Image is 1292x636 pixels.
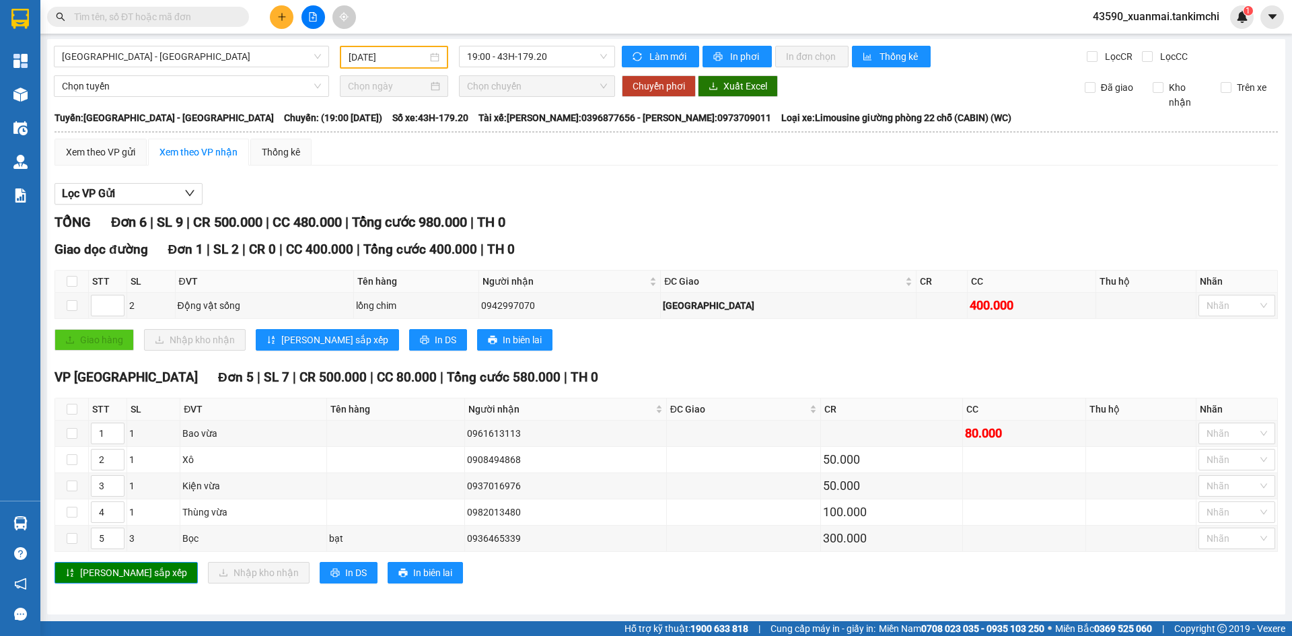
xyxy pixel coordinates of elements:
[55,112,274,123] b: Tuyến: [GEOGRAPHIC_DATA] - [GEOGRAPHIC_DATA]
[55,242,148,257] span: Giao dọc đường
[823,476,960,495] div: 50.000
[281,332,388,347] span: [PERSON_NAME] sắp xếp
[649,49,688,64] span: Làm mới
[354,271,479,293] th: Tên hàng
[168,242,204,257] span: Đơn 1
[370,369,373,385] span: |
[970,296,1093,315] div: 400.000
[286,242,353,257] span: CC 400.000
[863,52,874,63] span: bar-chart
[266,214,269,230] span: |
[357,242,360,257] span: |
[477,214,505,230] span: TH 0
[327,398,466,421] th: Tên hàng
[213,242,239,257] span: SL 2
[180,398,326,421] th: ĐVT
[352,214,467,230] span: Tổng cước 980.000
[1086,398,1196,421] th: Thu hộ
[633,52,644,63] span: sync
[377,369,437,385] span: CC 80.000
[467,479,664,493] div: 0937016976
[447,369,561,385] span: Tổng cước 580.000
[624,621,748,636] span: Hỗ trợ kỹ thuật:
[127,398,180,421] th: SL
[299,369,367,385] span: CR 500.000
[129,505,178,520] div: 1
[622,46,699,67] button: syncLàm mới
[320,562,378,584] button: printerIn DS
[1094,623,1152,634] strong: 0369 525 060
[129,531,178,546] div: 3
[1155,49,1190,64] span: Lọc CC
[664,274,902,289] span: ĐC Giao
[345,565,367,580] span: In DS
[129,298,173,313] div: 2
[823,503,960,522] div: 100.000
[182,531,324,546] div: Bọc
[55,329,134,351] button: uploadGiao hàng
[823,529,960,548] div: 300.000
[1244,6,1253,15] sup: 1
[348,79,428,94] input: Chọn ngày
[1200,402,1274,417] div: Nhãn
[55,183,203,205] button: Lọc VP Gửi
[178,298,352,313] div: Động vật sống
[392,110,468,125] span: Số xe: 43H-179.20
[468,402,653,417] span: Người nhận
[62,185,115,202] span: Lọc VP Gửi
[13,188,28,203] img: solution-icon
[89,398,127,421] th: STT
[1163,80,1211,110] span: Kho nhận
[159,145,238,160] div: Xem theo VP nhận
[467,76,607,96] span: Chọn chuyến
[182,505,324,520] div: Thùng vừa
[182,479,324,493] div: Kiện vừa
[1200,274,1274,289] div: Nhãn
[482,274,647,289] span: Người nhận
[308,12,318,22] span: file-add
[262,145,300,160] div: Thống kê
[14,547,27,560] span: question-circle
[1260,5,1284,29] button: caret-down
[1217,624,1227,633] span: copyright
[564,369,567,385] span: |
[478,110,771,125] span: Tài xế: [PERSON_NAME]:0396877656 - [PERSON_NAME]:0973709011
[1266,11,1279,23] span: caret-down
[266,335,276,346] span: sort-ascending
[921,623,1044,634] strong: 0708 023 035 - 0935 103 250
[467,531,664,546] div: 0936465339
[65,568,75,579] span: sort-ascending
[150,214,153,230] span: |
[420,335,429,346] span: printer
[363,242,477,257] span: Tổng cước 400.000
[663,298,913,313] div: [GEOGRAPHIC_DATA]
[329,531,463,546] div: bạt
[852,46,931,67] button: bar-chartThống kê
[703,46,772,67] button: printerIn phơi
[193,214,262,230] span: CR 500.000
[470,214,474,230] span: |
[330,568,340,579] span: printer
[770,621,875,636] span: Cung cấp máy in - giấy in:
[339,12,349,22] span: aim
[488,335,497,346] span: printer
[56,12,65,22] span: search
[11,9,29,29] img: logo-vxr
[257,369,260,385] span: |
[1096,80,1139,95] span: Đã giao
[730,49,761,64] span: In phơi
[249,242,276,257] span: CR 0
[264,369,289,385] span: SL 7
[690,623,748,634] strong: 1900 633 818
[1055,621,1152,636] span: Miền Bắc
[477,329,552,351] button: printerIn biên lai
[13,87,28,102] img: warehouse-icon
[1246,6,1250,15] span: 1
[129,452,178,467] div: 1
[273,214,342,230] span: CC 480.000
[55,562,198,584] button: sort-ascending[PERSON_NAME] sắp xếp
[968,271,1096,293] th: CC
[758,621,760,636] span: |
[277,12,287,22] span: plus
[467,426,664,441] div: 0961613113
